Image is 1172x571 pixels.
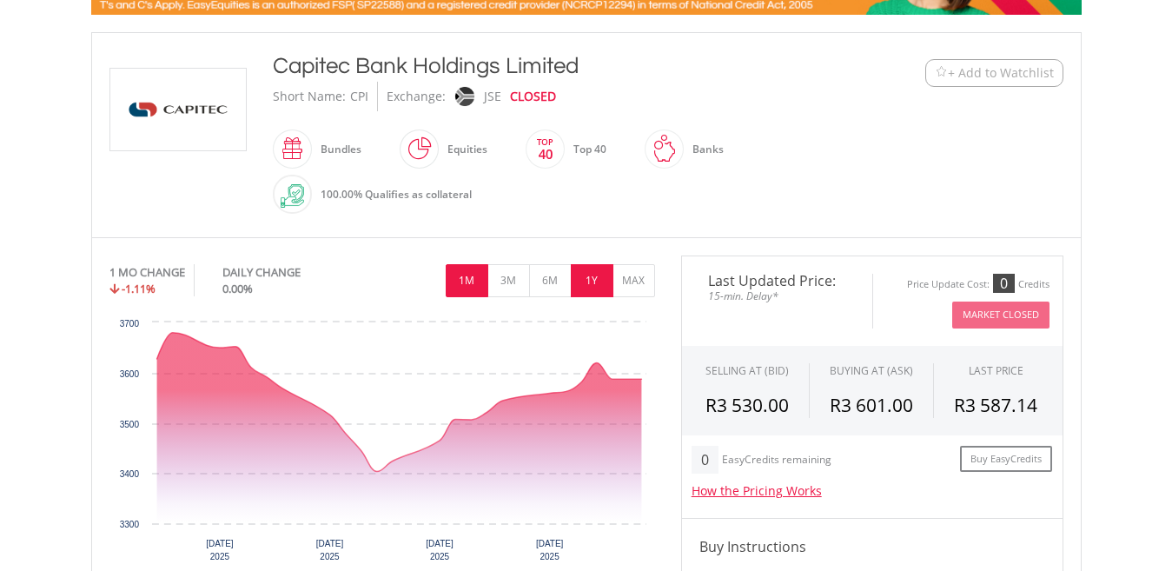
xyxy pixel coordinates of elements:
[705,363,789,378] div: SELLING AT (BID)
[119,520,139,529] text: 3300
[612,264,655,297] button: MAX
[273,50,818,82] div: Capitec Bank Holdings Limited
[122,281,156,296] span: -1.11%
[907,278,990,291] div: Price Update Cost:
[119,420,139,429] text: 3500
[684,129,724,170] div: Banks
[692,482,822,499] a: How the Pricing Works
[119,319,139,329] text: 3700
[119,369,139,379] text: 3600
[993,274,1015,293] div: 0
[426,539,454,561] text: [DATE] 2025
[510,82,556,111] div: CLOSED
[273,82,346,111] div: Short Name:
[454,87,473,106] img: jse.png
[960,446,1052,473] a: Buy EasyCredits
[439,129,487,170] div: Equities
[722,454,831,468] div: EasyCredits remaining
[830,363,913,378] span: BUYING AT (ASK)
[1018,278,1050,291] div: Credits
[699,536,1045,557] h4: Buy Instructions
[935,66,948,79] img: Watchlist
[321,187,472,202] span: 100.00% Qualifies as collateral
[446,264,488,297] button: 1M
[222,281,253,296] span: 0.00%
[948,64,1054,82] span: + Add to Watchlist
[695,288,859,304] span: 15-min. Delay*
[954,393,1037,417] span: R3 587.14
[952,302,1050,329] button: Market Closed
[109,264,185,281] div: 1 MO CHANGE
[535,539,563,561] text: [DATE] 2025
[312,129,361,170] div: Bundles
[387,82,446,111] div: Exchange:
[484,82,501,111] div: JSE
[206,539,234,561] text: [DATE] 2025
[487,264,530,297] button: 3M
[565,129,606,170] div: Top 40
[113,69,243,150] img: EQU.ZA.CPI.png
[119,469,139,479] text: 3400
[705,393,789,417] span: R3 530.00
[692,446,718,474] div: 0
[281,184,304,208] img: collateral-qualifying-green.svg
[925,59,1063,87] button: Watchlist + Add to Watchlist
[529,264,572,297] button: 6M
[350,82,368,111] div: CPI
[315,539,343,561] text: [DATE] 2025
[222,264,359,281] div: DAILY CHANGE
[969,363,1023,378] div: LAST PRICE
[830,393,913,417] span: R3 601.00
[571,264,613,297] button: 1Y
[695,274,859,288] span: Last Updated Price:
